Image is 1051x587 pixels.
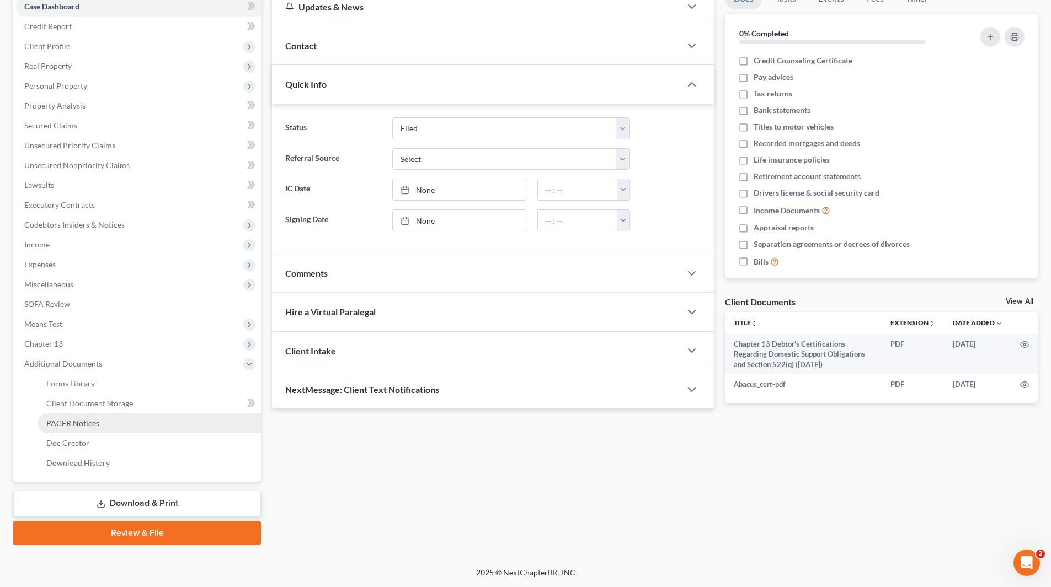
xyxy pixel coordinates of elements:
[285,346,336,356] span: Client Intake
[280,148,386,170] label: Referral Source
[754,88,792,99] span: Tax returns
[15,294,261,314] a: SOFA Review
[393,210,526,231] a: None
[953,319,1002,327] a: Date Added expand_more
[38,433,261,453] a: Doc Creator
[24,160,130,170] span: Unsecured Nonpriority Claims
[929,320,935,327] i: unfold_more
[46,438,89,448] span: Doc Creator
[734,319,757,327] a: Titleunfold_more
[754,187,879,198] span: Drivers license & social security card
[725,334,882,374] td: Chapter 13 Debtor's Certifications Regarding Domestic Support Obligations and Section 522(q) ([DA...
[754,138,860,149] span: Recorded mortgages and deeds
[15,136,261,155] a: Unsecured Priority Claims
[754,55,852,66] span: Credit Counseling Certificate
[24,41,70,51] span: Client Profile
[15,155,261,175] a: Unsecured Nonpriority Claims
[15,195,261,215] a: Executory Contracts
[13,491,261,516] a: Download & Print
[754,205,820,216] span: Income Documents
[24,200,95,209] span: Executory Contracts
[996,320,1002,327] i: expand_more
[15,175,261,195] a: Lawsuits
[1006,298,1033,305] a: View All
[882,334,944,374] td: PDF
[1013,550,1040,576] iframe: Intercom live chat
[393,179,526,200] a: None
[24,2,79,11] span: Case Dashboard
[754,171,861,182] span: Retirement account statements
[725,296,796,308] div: Client Documents
[211,567,840,587] div: 2025 © NextChapterBK, INC
[754,239,910,250] span: Separation agreements or decrees of divorces
[24,21,72,31] span: Credit Report
[15,96,261,116] a: Property Analysis
[24,240,50,249] span: Income
[754,222,814,233] span: Appraisal reports
[754,72,793,83] span: Pay advices
[944,334,1011,374] td: [DATE]
[24,279,73,289] span: Miscellaneous
[725,374,882,394] td: Abacus_cert-pdf
[285,79,327,89] span: Quick Info
[285,40,317,51] span: Contact
[285,1,668,13] div: Updates & News
[24,359,102,368] span: Additional Documents
[751,320,757,327] i: unfold_more
[890,319,935,327] a: Extensionunfold_more
[46,458,110,467] span: Download History
[280,209,386,231] label: Signing Date
[24,81,87,90] span: Personal Property
[13,521,261,545] a: Review & File
[754,121,834,132] span: Titles to motor vehicles
[24,141,115,150] span: Unsecured Priority Claims
[46,398,133,408] span: Client Document Storage
[754,256,769,267] span: Bills
[754,154,830,165] span: Life insurance policies
[538,210,617,231] input: -- : --
[38,374,261,394] a: Forms Library
[24,299,70,309] span: SOFA Review
[944,374,1011,394] td: [DATE]
[38,453,261,473] a: Download History
[38,413,261,433] a: PACER Notices
[285,268,328,278] span: Comments
[24,339,63,348] span: Chapter 13
[24,61,72,71] span: Real Property
[24,260,56,269] span: Expenses
[280,117,386,139] label: Status
[1036,550,1045,558] span: 2
[754,105,810,116] span: Bank statements
[882,374,944,394] td: PDF
[538,179,617,200] input: -- : --
[285,384,439,395] span: NextMessage: Client Text Notifications
[24,101,86,110] span: Property Analysis
[38,394,261,413] a: Client Document Storage
[24,319,62,328] span: Means Test
[739,29,789,38] strong: 0% Completed
[24,121,77,130] span: Secured Claims
[280,179,386,201] label: IC Date
[46,379,95,388] span: Forms Library
[24,180,54,190] span: Lawsuits
[285,306,376,317] span: Hire a Virtual Paralegal
[15,17,261,36] a: Credit Report
[46,418,99,428] span: PACER Notices
[24,220,125,229] span: Codebtors Insiders & Notices
[15,116,261,136] a: Secured Claims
